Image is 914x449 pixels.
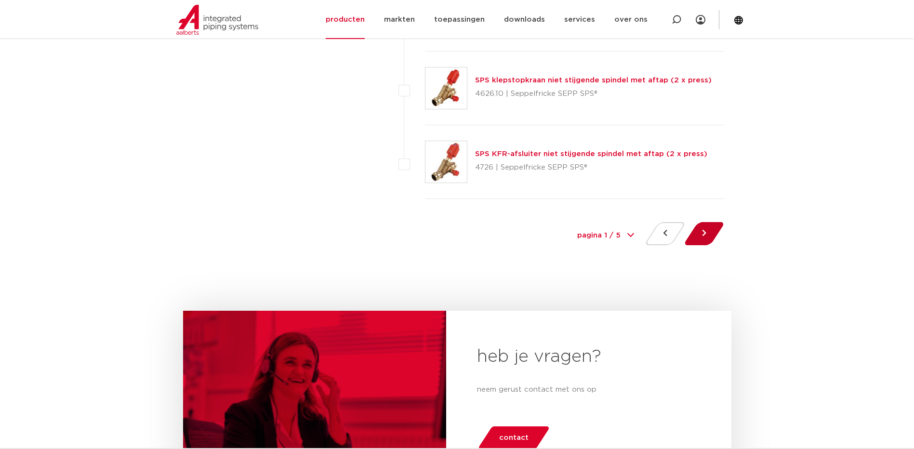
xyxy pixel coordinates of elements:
[477,384,701,396] p: neem gerust contact met ons op
[475,160,707,175] p: 4726 | Seppelfricke SEPP SPS®
[475,86,712,102] p: 4626.10 | Seppelfricke SEPP SPS®
[425,141,467,183] img: Thumbnail for SPS KFR-afsluiter niet stijgende spindel met aftap (2 x press)
[477,345,701,369] h2: heb je vragen?
[499,430,529,446] span: contact
[475,150,707,158] a: SPS KFR-afsluiter niet stijgende spindel met aftap (2 x press)
[425,67,467,109] img: Thumbnail for SPS klepstopkraan niet stijgende spindel met aftap (2 x press)
[475,77,712,84] a: SPS klepstopkraan niet stijgende spindel met aftap (2 x press)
